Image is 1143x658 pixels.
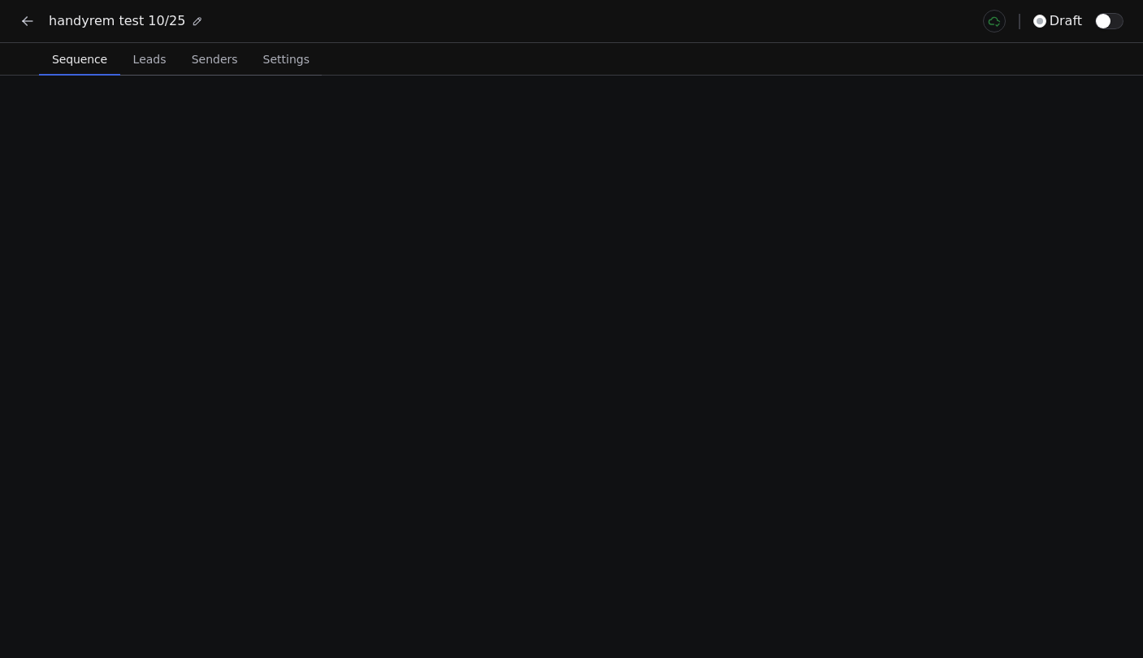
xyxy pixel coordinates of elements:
span: Settings [257,48,316,71]
span: Sequence [45,48,114,71]
span: draft [1050,11,1082,31]
span: handyrem test 10/25 [49,11,185,31]
span: Senders [185,48,245,71]
span: Leads [127,48,173,71]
